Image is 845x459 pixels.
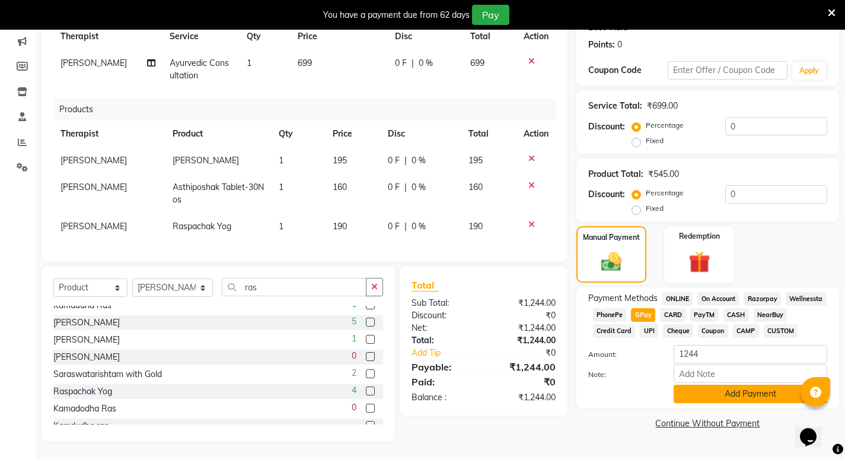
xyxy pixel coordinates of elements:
button: Pay [472,5,509,25]
span: 0 % [412,154,426,167]
span: 0 F [388,181,400,194]
th: Action [516,23,556,50]
div: Discount: [403,309,483,322]
label: Note: [579,369,665,380]
th: Therapist [53,23,162,50]
label: Amount: [579,349,665,360]
div: Discount: [588,121,625,133]
th: Action [516,121,556,147]
img: _gift.svg [682,249,717,276]
label: Percentage [646,120,684,131]
div: Sub Total: [403,297,483,309]
span: 1 [279,155,283,166]
div: 0 [617,39,622,51]
th: Total [463,23,516,50]
span: 699 [298,58,312,68]
div: Paid: [403,375,483,389]
span: 1 [279,221,283,232]
span: PhonePe [593,308,627,322]
div: ₹699.00 [647,100,678,112]
span: On Account [697,292,739,306]
img: _cash.svg [595,250,628,274]
span: 5 [352,315,356,328]
span: | [412,57,414,69]
span: [PERSON_NAME] [60,58,127,68]
div: You have a payment due from 62 days [323,9,470,21]
a: Continue Without Payment [579,417,837,430]
div: ₹0 [497,347,565,359]
div: Points: [588,39,615,51]
label: Percentage [646,188,684,198]
th: Service [162,23,240,50]
input: Search or Scan [222,278,366,296]
span: | [404,220,407,233]
span: ONLINE [662,292,693,306]
span: UPI [640,324,658,338]
span: CAMP [733,324,759,338]
span: 195 [333,155,347,166]
span: 2 [352,367,356,379]
span: [PERSON_NAME] [60,182,127,192]
span: [PERSON_NAME] [173,155,239,166]
div: ₹1,244.00 [483,334,564,347]
iframe: chat widget [795,411,833,447]
span: 699 [470,58,484,68]
th: Therapist [53,121,165,147]
th: Price [326,121,381,147]
div: Balance : [403,391,483,404]
span: 1 [247,58,251,68]
span: Ayurvedic Consultation [170,58,229,81]
span: 160 [468,182,483,192]
span: PayTM [690,308,719,322]
div: Kamdudha Ras [53,299,111,312]
th: Price [291,23,387,50]
span: 0 % [412,220,426,233]
span: Cheque [663,324,693,338]
span: [PERSON_NAME] [60,155,127,166]
span: 190 [468,221,483,232]
div: [PERSON_NAME] [53,334,120,346]
div: [PERSON_NAME] [53,351,120,363]
div: Total: [403,334,483,347]
label: Fixed [646,135,664,146]
span: Credit Card [593,324,636,338]
span: | [404,154,407,167]
span: CUSTOM [764,324,798,338]
div: ₹1,244.00 [483,391,564,404]
div: Kamdudha ras [53,420,109,432]
div: [PERSON_NAME] [53,316,120,329]
span: GPay [631,308,655,322]
span: Payment Methods [588,292,658,305]
span: Raspachak Yog [173,221,231,232]
div: Kamadodha Ras [53,403,116,415]
span: 0 F [388,154,400,167]
span: | [404,181,407,194]
label: Redemption [679,231,720,242]
label: Manual Payment [583,232,640,243]
span: 160 [333,182,347,192]
label: Fixed [646,203,664,214]
span: 4 [352,384,356,397]
div: Product Total: [588,168,643,181]
span: [PERSON_NAME] [60,221,127,232]
span: Coupon [698,324,728,338]
a: Add Tip [403,347,497,359]
th: Qty [272,121,326,147]
th: Disc [381,121,461,147]
div: Products [55,99,565,121]
span: 0 F [395,57,407,69]
div: ₹0 [483,309,564,322]
div: Discount: [588,188,625,201]
span: Razorpay [744,292,781,306]
div: Raspachak Yog [53,385,112,398]
span: Total [412,279,439,292]
th: Total [461,121,516,147]
div: ₹1,244.00 [483,322,564,334]
span: 0 [352,401,356,414]
span: CARD [660,308,685,322]
span: 1 [279,182,283,192]
div: Service Total: [588,100,642,112]
div: ₹1,244.00 [483,360,564,374]
span: 190 [333,221,347,232]
span: 0 % [412,181,426,194]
